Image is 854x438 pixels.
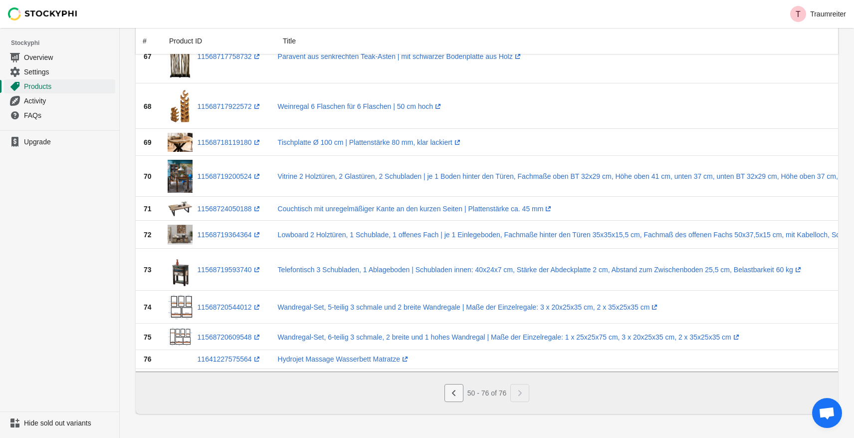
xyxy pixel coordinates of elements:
[168,34,193,80] img: 15372.jpg
[790,6,806,22] span: Avatar with initials T
[812,398,842,428] div: Open chat
[198,333,262,341] a: 11568720609548(opens a new window)
[168,201,193,216] img: 20141.jpg
[796,10,801,18] text: T
[4,79,115,93] a: Products
[168,160,193,193] img: 21152.jpg
[8,7,78,20] img: Stockyphi
[198,303,262,311] a: 11568720544012(opens a new window)
[24,418,113,428] span: Hide sold out variants
[144,205,152,213] span: 71
[168,133,193,151] img: 35121.jpg
[4,93,115,108] a: Activity
[168,295,193,320] img: 29141.jpg
[278,138,462,146] a: Tischplatte Ø 100 cm | Plattenstärke 80 mm, klar lackiert(opens a new window)
[24,137,113,147] span: Upgrade
[198,355,262,363] a: 11641227575564(opens a new window)
[161,28,275,54] div: Product ID
[168,225,193,245] img: 22766.jpg
[144,333,152,341] span: 75
[4,64,115,79] a: Settings
[144,355,152,363] span: 76
[278,355,410,363] a: Hydrojet Massage Wasserbett Matratze(opens a new window)
[467,389,507,397] span: 50 - 76 of 76
[144,172,152,180] span: 70
[144,231,152,239] span: 72
[278,205,554,213] a: Couchtisch mit unregelmäßiger Kante an den kurzen Seiten | Plattenstärke ca. 45 mm(opens a new wi...
[786,4,850,24] button: Avatar with initials TTraumreiter
[143,36,148,46] div: #
[198,138,262,146] a: 11568718119180(opens a new window)
[11,38,119,48] span: Stockyphi
[278,333,741,341] a: Wandregal-Set, 6-teilig 3 schmale, 2 breite und 1 hohes Wandregal | Maße der Einzelregale: 1 x 25...
[444,384,463,402] button: Previous
[4,135,115,149] a: Upgrade
[144,102,152,110] span: 68
[4,50,115,64] a: Overview
[278,102,443,110] a: Weinregal 6 Flaschen für 6 Flaschen | 50 cm hoch(opens a new window)
[444,380,530,402] nav: Pagination
[4,416,115,430] a: Hide sold out variants
[24,81,113,91] span: Products
[144,138,152,146] span: 69
[168,87,193,125] img: 27356.jpg
[144,266,152,274] span: 73
[24,67,113,77] span: Settings
[198,205,262,213] a: 11568724050188(opens a new window)
[168,253,193,286] img: 25871.jpg
[24,52,113,62] span: Overview
[278,266,803,274] a: Telefontisch 3 Schubladen, 1 Ablageboden | Schubladen innen: 40x24x7 cm, Stärke der Abdeckplatte ...
[4,108,115,122] a: FAQs
[198,172,262,180] a: 11568719200524(opens a new window)
[198,231,262,239] a: 11568719364364(opens a new window)
[198,52,262,60] a: 11568717758732(opens a new window)
[144,303,152,311] span: 74
[24,110,113,120] span: FAQs
[810,10,846,18] p: Traumreiter
[198,102,262,110] a: 11568717922572(opens a new window)
[168,328,193,346] img: 29145.jpg
[278,52,523,60] a: Paravent aus senkrechten Teak-Ästen | mit schwarzer Bodenplatte aus Holz(opens a new window)
[198,266,262,274] a: 11568719593740(opens a new window)
[278,303,660,311] a: Wandregal-Set, 5-teilig 3 schmale und 2 breite Wandregale | Maße der Einzelregale: 3 x 20x25x35 c...
[144,52,152,60] span: 67
[24,96,113,106] span: Activity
